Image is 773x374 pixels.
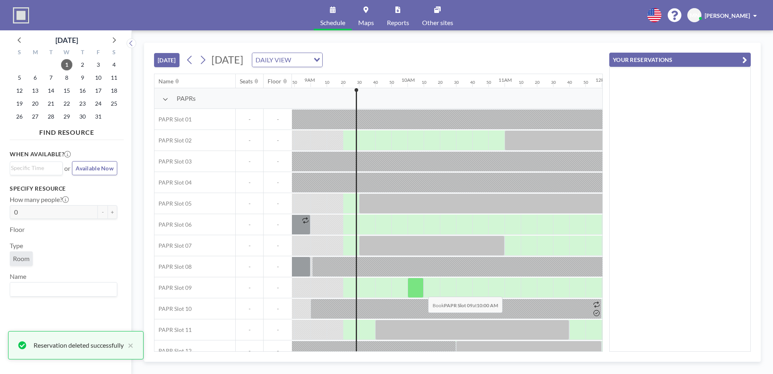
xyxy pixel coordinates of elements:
[77,98,88,109] span: Thursday, October 23, 2025
[93,59,104,70] span: Friday, October 3, 2025
[93,98,104,109] span: Friday, October 24, 2025
[77,72,88,83] span: Thursday, October 9, 2025
[422,80,427,85] div: 10
[13,255,30,262] span: Room
[486,80,491,85] div: 50
[14,111,25,122] span: Sunday, October 26, 2025
[373,80,378,85] div: 40
[10,125,124,136] h4: FIND RESOURCE
[72,161,117,175] button: Available Now
[10,162,62,174] div: Search for option
[90,48,106,58] div: F
[477,302,498,308] b: 10:00 AM
[154,221,192,228] span: PAPR Slot 06
[252,53,322,67] div: Search for option
[551,80,556,85] div: 30
[61,98,72,109] span: Wednesday, October 22, 2025
[11,164,58,172] input: Search for option
[236,158,263,165] span: -
[154,326,192,334] span: PAPR Slot 11
[422,19,453,26] span: Other sites
[236,305,263,312] span: -
[11,284,112,295] input: Search for option
[10,283,117,296] div: Search for option
[30,98,41,109] span: Monday, October 20, 2025
[154,263,192,270] span: PAPR Slot 08
[236,263,263,270] span: -
[34,340,124,350] div: Reservation deleted successfully
[14,98,25,109] span: Sunday, October 19, 2025
[236,116,263,123] span: -
[264,200,292,207] span: -
[690,12,699,19] span: MN
[357,80,362,85] div: 30
[106,48,122,58] div: S
[12,48,27,58] div: S
[154,116,192,123] span: PAPR Slot 01
[264,179,292,186] span: -
[705,12,750,19] span: [PERSON_NAME]
[535,80,540,85] div: 20
[325,80,329,85] div: 10
[236,221,263,228] span: -
[55,34,78,46] div: [DATE]
[93,85,104,96] span: Friday, October 17, 2025
[77,111,88,122] span: Thursday, October 30, 2025
[154,200,192,207] span: PAPR Slot 05
[236,284,263,291] span: -
[74,48,90,58] div: T
[211,53,243,66] span: [DATE]
[77,59,88,70] span: Thursday, October 2, 2025
[320,19,345,26] span: Schedule
[13,7,29,23] img: organization-logo
[108,59,120,70] span: Saturday, October 4, 2025
[98,205,108,219] button: -
[45,111,57,122] span: Tuesday, October 28, 2025
[583,80,588,85] div: 50
[10,195,69,204] label: How many people?
[519,80,524,85] div: 10
[401,77,415,83] div: 10AM
[124,340,133,350] button: close
[154,284,192,291] span: PAPR Slot 09
[10,225,25,234] label: Floor
[341,80,346,85] div: 20
[264,326,292,334] span: -
[45,85,57,96] span: Tuesday, October 14, 2025
[264,116,292,123] span: -
[236,137,263,144] span: -
[14,85,25,96] span: Sunday, October 12, 2025
[158,78,173,85] div: Name
[108,72,120,83] span: Saturday, October 11, 2025
[30,111,41,122] span: Monday, October 27, 2025
[240,78,253,85] div: Seats
[77,85,88,96] span: Thursday, October 16, 2025
[108,205,117,219] button: +
[567,80,572,85] div: 40
[61,85,72,96] span: Wednesday, October 15, 2025
[30,85,41,96] span: Monday, October 13, 2025
[596,77,608,83] div: 12PM
[254,55,293,65] span: DAILY VIEW
[264,263,292,270] span: -
[108,85,120,96] span: Saturday, October 18, 2025
[93,111,104,122] span: Friday, October 31, 2025
[154,305,192,312] span: PAPR Slot 10
[154,137,192,144] span: PAPR Slot 02
[236,242,263,249] span: -
[304,77,315,83] div: 9AM
[154,242,192,249] span: PAPR Slot 07
[10,242,23,250] label: Type
[428,297,503,313] span: Book at
[294,55,309,65] input: Search for option
[61,59,72,70] span: Wednesday, October 1, 2025
[292,80,297,85] div: 50
[154,179,192,186] span: PAPR Slot 04
[30,72,41,83] span: Monday, October 6, 2025
[27,48,43,58] div: M
[93,72,104,83] span: Friday, October 10, 2025
[108,98,120,109] span: Saturday, October 25, 2025
[14,72,25,83] span: Sunday, October 5, 2025
[64,164,70,172] span: or
[609,53,751,67] button: YOUR RESERVATIONS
